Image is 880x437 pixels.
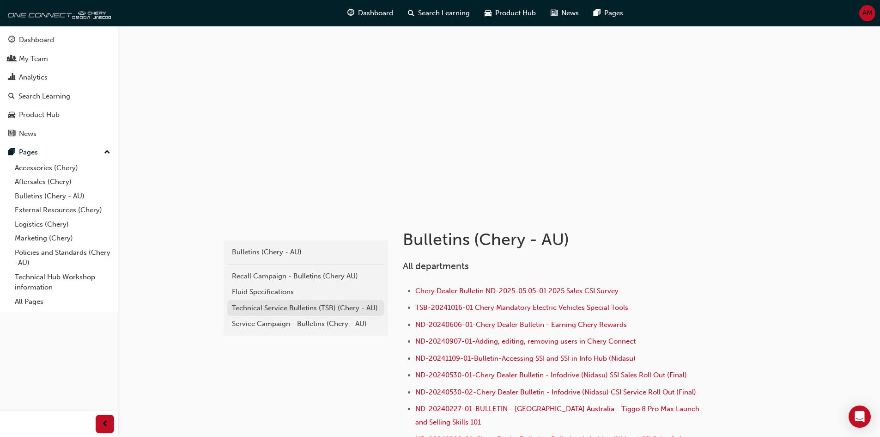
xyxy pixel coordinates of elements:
[415,354,636,363] a: ND-20241109-01-Bulletin-Accessing SSI and SSI in Info Hub (Nidasu)
[4,125,114,142] a: News
[227,316,384,332] a: Service Campaign - Bulletins (Chery - AU)
[11,295,114,309] a: All Pages
[347,7,354,19] span: guage-icon
[8,55,15,63] span: people-icon
[594,7,601,19] span: pages-icon
[8,111,15,119] span: car-icon
[415,388,696,396] a: ND-20240530-02-Chery Dealer Bulletin - Infodrive (Nidasu) CSI Service Roll Out (Final)
[18,91,70,102] div: Search Learning
[543,4,586,23] a: news-iconNews
[19,54,48,64] div: My Team
[19,72,48,83] div: Analytics
[4,144,114,161] button: Pages
[11,189,114,203] a: Bulletins (Chery - AU)
[19,147,38,158] div: Pages
[485,7,492,19] span: car-icon
[8,74,15,82] span: chart-icon
[19,35,54,45] div: Dashboard
[340,4,401,23] a: guage-iconDashboard
[8,36,15,44] span: guage-icon
[561,8,579,18] span: News
[4,106,114,123] a: Product Hub
[11,203,114,217] a: External Resources (Chery)
[401,4,477,23] a: search-iconSearch Learning
[477,4,543,23] a: car-iconProduct Hub
[8,92,15,101] span: search-icon
[551,7,558,19] span: news-icon
[8,130,15,138] span: news-icon
[11,161,114,175] a: Accessories (Chery)
[862,8,873,18] span: AM
[227,244,384,260] a: Bulletins (Chery - AU)
[495,8,536,18] span: Product Hub
[408,7,414,19] span: search-icon
[232,319,380,329] div: Service Campaign - Bulletins (Chery - AU)
[415,405,701,426] a: ND-20240227-01-BULLETIN - [GEOGRAPHIC_DATA] Australia - Tiggo 8 Pro Max Launch and Selling Skills...
[11,217,114,232] a: Logistics (Chery)
[5,4,111,22] img: oneconnect
[418,8,470,18] span: Search Learning
[358,8,393,18] span: Dashboard
[415,287,619,295] a: Chery Dealer Bulletin ND-2025-05.05-01 2025 Sales CSI Survey
[102,419,109,430] span: prev-icon
[415,337,636,345] a: ND-20240907-01-Adding, editing, removing users in Chery Connect
[232,303,380,314] div: Technical Service Bulletins (TSB) (Chery - AU)
[415,303,628,312] a: TSB-20241016-01 Chery Mandatory Electric Vehicles Special Tools
[586,4,631,23] a: pages-iconPages
[232,271,380,282] div: Recall Campaign - Bulletins (Chery AU)
[11,270,114,295] a: Technical Hub Workshop information
[227,300,384,316] a: Technical Service Bulletins (TSB) (Chery - AU)
[232,287,380,297] div: Fluid Specifications
[227,284,384,300] a: Fluid Specifications
[11,246,114,270] a: Policies and Standards (Chery -AU)
[415,320,627,329] a: ND-20240606-01-Chery Dealer Bulletin - Earning Chery Rewards
[11,231,114,246] a: Marketing (Chery)
[4,31,114,49] a: Dashboard
[849,406,871,428] div: Open Intercom Messenger
[11,175,114,189] a: Aftersales (Chery)
[403,261,469,271] span: All departments
[19,110,60,120] div: Product Hub
[4,69,114,86] a: Analytics
[232,247,380,258] div: Bulletins (Chery - AU)
[859,5,875,21] button: AM
[4,88,114,105] a: Search Learning
[19,129,36,139] div: News
[4,30,114,144] button: DashboardMy TeamAnalyticsSearch LearningProduct HubNews
[8,148,15,157] span: pages-icon
[227,268,384,284] a: Recall Campaign - Bulletins (Chery AU)
[104,147,110,159] span: up-icon
[403,229,706,250] h1: Bulletins (Chery - AU)
[415,371,687,379] a: ND-20240530-01-Chery Dealer Bulletin - Infodrive (Nidasu) SSI Sales Roll Out (Final)
[4,50,114,68] a: My Team
[604,8,623,18] span: Pages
